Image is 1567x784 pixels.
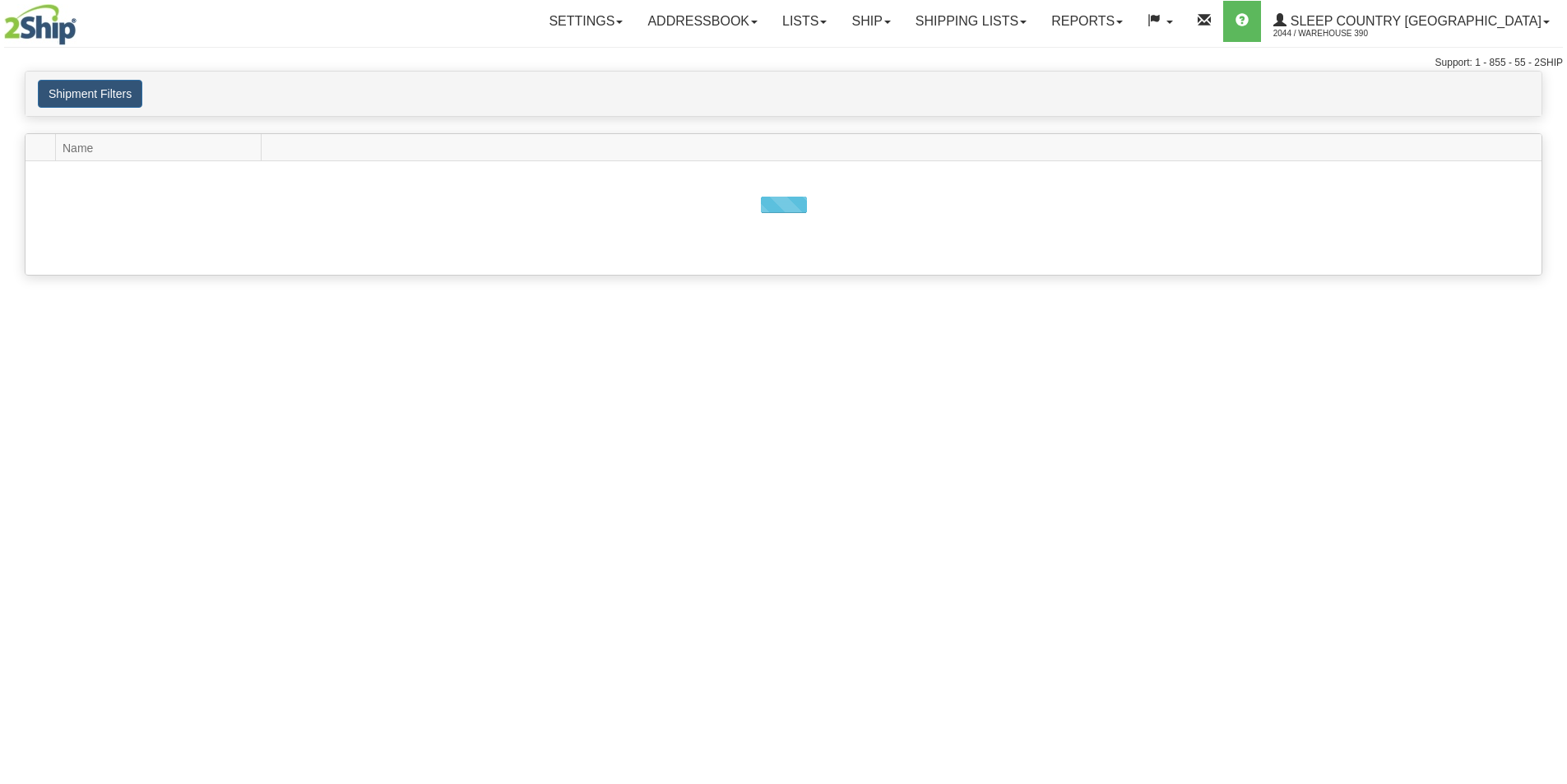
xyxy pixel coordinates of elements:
a: Lists [770,1,839,42]
a: Sleep Country [GEOGRAPHIC_DATA] 2044 / Warehouse 390 [1261,1,1562,42]
img: logo2044.jpg [4,4,76,45]
a: Reports [1039,1,1135,42]
a: Shipping lists [903,1,1039,42]
div: Support: 1 - 855 - 55 - 2SHIP [4,56,1563,70]
a: Ship [839,1,902,42]
a: Settings [536,1,635,42]
span: Sleep Country [GEOGRAPHIC_DATA] [1287,14,1542,28]
span: 2044 / Warehouse 390 [1273,26,1397,42]
a: Addressbook [635,1,770,42]
button: Shipment Filters [38,80,142,108]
